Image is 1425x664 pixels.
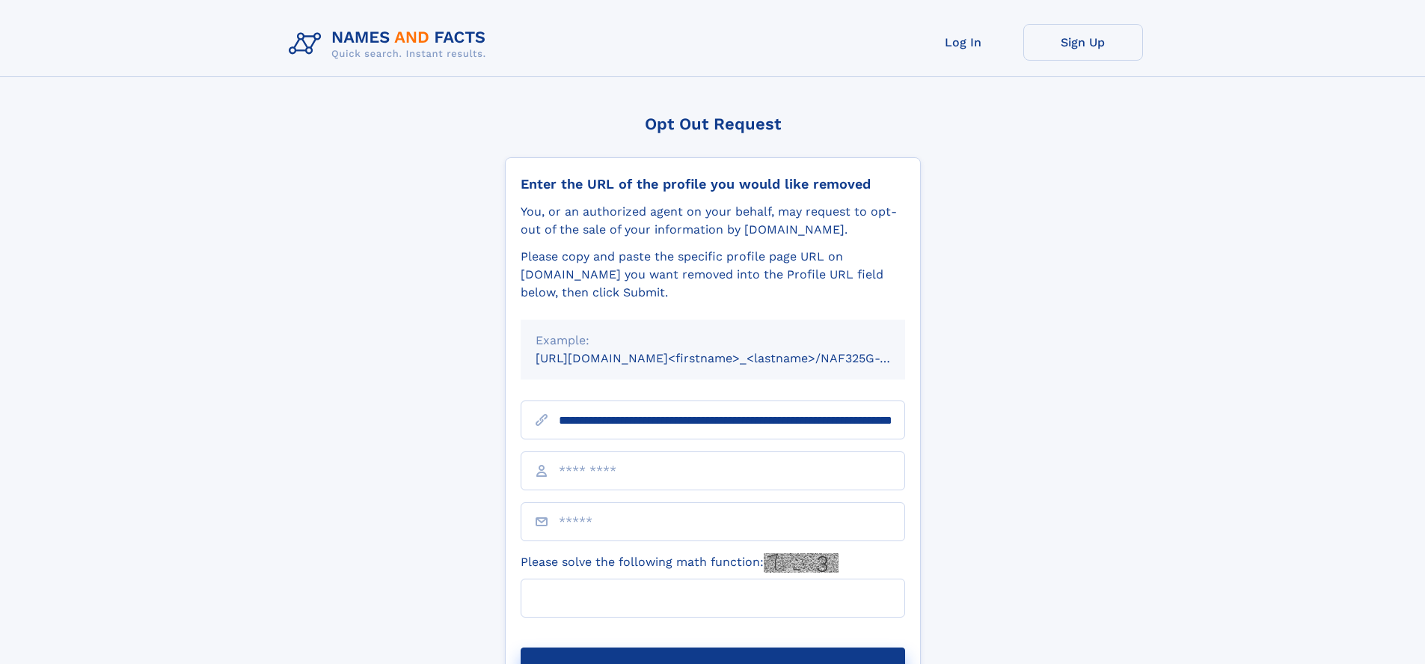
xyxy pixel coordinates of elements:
[521,248,905,302] div: Please copy and paste the specific profile page URL on [DOMAIN_NAME] you want removed into the Pr...
[521,553,839,573] label: Please solve the following math function:
[283,24,498,64] img: Logo Names and Facts
[904,24,1023,61] a: Log In
[1023,24,1143,61] a: Sign Up
[536,351,934,365] small: [URL][DOMAIN_NAME]<firstname>_<lastname>/NAF325G-xxxxxxxx
[521,176,905,192] div: Enter the URL of the profile you would like removed
[536,332,890,350] div: Example:
[521,203,905,239] div: You, or an authorized agent on your behalf, may request to opt-out of the sale of your informatio...
[505,115,921,133] div: Opt Out Request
